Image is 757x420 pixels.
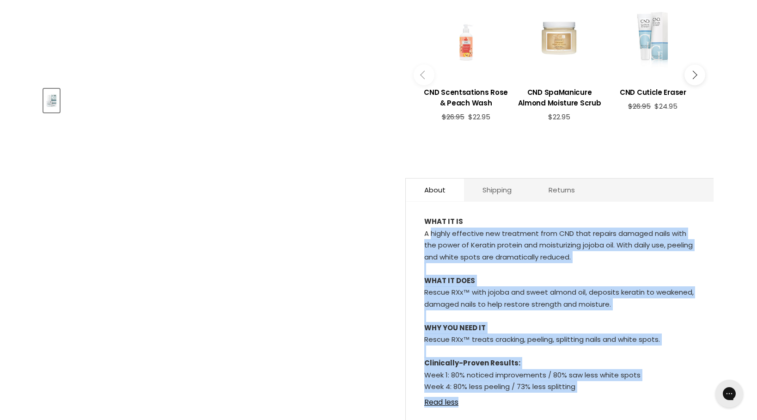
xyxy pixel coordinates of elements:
a: Read less [424,393,695,407]
strong: WHAT IT IS [424,216,463,226]
a: Shipping [464,179,530,201]
a: About [406,179,464,201]
span: $22.95 [548,112,570,122]
span: $26.95 [442,112,464,122]
h3: CND Cuticle Eraser [611,87,695,98]
span: $24.95 [654,101,678,111]
strong: WHAT IT DOES [424,276,475,285]
a: Returns [530,179,593,201]
a: View product:CND SpaManicure Almond Moisture Scrub [517,80,601,113]
strong: WHY YOU NEED IT [424,323,486,333]
a: View product:CND Scentsations Rose & Peach Wash [424,80,508,113]
strong: Clinically-Proven Results: [424,358,520,368]
div: Product thumbnails [42,86,390,112]
span: $22.95 [468,112,490,122]
a: View product:CND Cuticle Eraser [611,80,695,102]
h3: CND SpaManicure Almond Moisture Scrub [517,87,601,108]
span: $26.95 [628,101,651,111]
div: A highly effective new treatment from CND that repairs damaged nails with the power of Keratin pr... [424,216,695,393]
h3: CND Scentsations Rose & Peach Wash [424,87,508,108]
img: CND Rescue RXx [44,90,59,111]
iframe: Gorgias live chat messenger [711,377,748,411]
button: CND Rescue RXx [43,89,60,112]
